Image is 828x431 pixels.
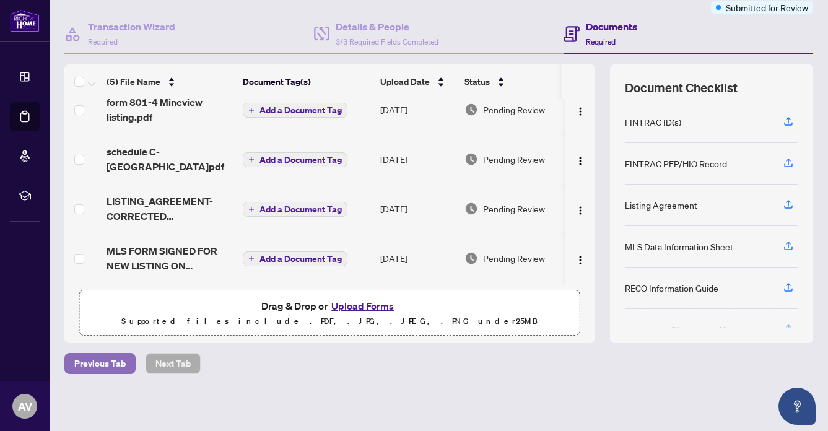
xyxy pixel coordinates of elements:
[259,106,342,115] span: Add a Document Tag
[460,64,565,99] th: Status
[248,107,255,113] span: plus
[575,107,585,116] img: Logo
[625,157,727,170] div: FINTRAC PEP/HIO Record
[88,19,175,34] h4: Transaction Wizard
[483,202,545,215] span: Pending Review
[243,202,347,217] button: Add a Document Tag
[261,298,398,314] span: Drag & Drop or
[243,152,347,168] button: Add a Document Tag
[336,37,438,46] span: 3/3 Required Fields Completed
[375,64,460,99] th: Upload Date
[375,134,460,184] td: [DATE]
[18,398,32,415] span: AV
[107,144,233,174] span: schedule C-[GEOGRAPHIC_DATA]pdf
[586,37,616,46] span: Required
[625,79,738,97] span: Document Checklist
[328,298,398,314] button: Upload Forms
[464,75,490,89] span: Status
[243,152,347,167] button: Add a Document Tag
[248,256,255,262] span: plus
[87,314,572,329] p: Supported files include .PDF, .JPG, .JPEG, .PNG under 25 MB
[483,103,545,116] span: Pending Review
[570,199,590,219] button: Logo
[102,64,238,99] th: (5) File Name
[243,251,347,266] button: Add a Document Tag
[107,75,160,89] span: (5) File Name
[380,75,430,89] span: Upload Date
[243,201,347,217] button: Add a Document Tag
[336,19,438,34] h4: Details & People
[570,248,590,268] button: Logo
[74,354,126,373] span: Previous Tab
[464,202,478,215] img: Document Status
[259,205,342,214] span: Add a Document Tag
[778,388,816,425] button: Open asap
[575,156,585,166] img: Logo
[88,37,118,46] span: Required
[625,281,718,295] div: RECO Information Guide
[375,233,460,283] td: [DATE]
[570,100,590,120] button: Logo
[80,290,580,336] span: Drag & Drop orUpload FormsSupported files include .PDF, .JPG, .JPEG, .PNG under25MB
[625,240,733,253] div: MLS Data Information Sheet
[243,102,347,118] button: Add a Document Tag
[10,9,40,32] img: logo
[243,103,347,118] button: Add a Document Tag
[238,64,375,99] th: Document Tag(s)
[464,103,478,116] img: Document Status
[64,353,136,374] button: Previous Tab
[625,115,681,129] div: FINTRAC ID(s)
[146,353,201,374] button: Next Tab
[586,19,637,34] h4: Documents
[107,194,233,224] span: LISTING_AGREEMENT- CORRECTED 4_MINE_VIEW_ROAD 1.pdf
[259,255,342,263] span: Add a Document Tag
[570,149,590,169] button: Logo
[107,95,233,124] span: form 801-4 Mineview listing.pdf
[248,206,255,212] span: plus
[483,152,545,166] span: Pending Review
[726,1,808,14] span: Submitted for Review
[375,85,460,134] td: [DATE]
[483,251,545,265] span: Pending Review
[243,251,347,267] button: Add a Document Tag
[464,251,478,265] img: Document Status
[575,206,585,215] img: Logo
[259,155,342,164] span: Add a Document Tag
[464,152,478,166] img: Document Status
[107,243,233,273] span: MLS FORM SIGNED FOR NEW LISTING ON [STREET_ADDRESS]pdf
[625,198,697,212] div: Listing Agreement
[248,157,255,163] span: plus
[575,255,585,265] img: Logo
[375,184,460,233] td: [DATE]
